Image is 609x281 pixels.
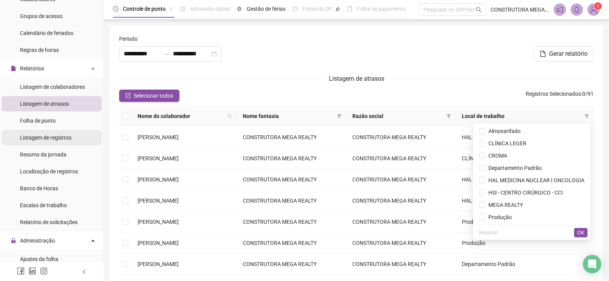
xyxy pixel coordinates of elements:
[346,169,456,190] td: CONSTRUTORA MEGA REALTY
[28,267,36,275] span: linkedin
[446,114,451,118] span: filter
[164,51,170,57] span: swap-right
[588,4,599,15] img: 93322
[237,190,346,211] td: CONSTRUTORA MEGA REALTY
[485,214,512,220] span: Produção
[138,176,179,183] span: [PERSON_NAME]
[17,267,25,275] span: facebook
[20,135,71,141] span: Listagem de registros
[20,168,78,175] span: Localização de registros
[485,165,542,171] span: Departamento Padrão
[40,267,48,275] span: instagram
[549,49,587,58] span: Gerar relatório
[20,118,56,124] span: Folha de ponto
[577,228,584,237] span: OK
[123,6,166,12] span: Controle de ponto
[292,6,298,12] span: dashboard
[237,148,346,169] td: CONSTRUTORA MEGA REALTY
[138,240,179,246] span: [PERSON_NAME]
[346,211,456,233] td: CONSTRUTORA MEGA REALTY
[335,110,343,122] span: filter
[237,211,346,233] td: CONSTRUTORA MEGA REALTY
[20,185,58,191] span: Banco de Horas
[138,219,179,225] span: [PERSON_NAME]
[346,148,456,169] td: CONSTRUTORA MEGA REALTY
[180,6,186,12] span: file-done
[347,6,352,12] span: book
[346,233,456,254] td: CONSTRUTORA MEGA REALTY
[573,6,580,13] span: bell
[456,169,594,190] td: HAL MEDICINA NUCLEAR I ONCOLOGIA
[11,66,16,71] span: file
[583,255,601,273] div: Open Intercom Messenger
[352,112,443,120] span: Razão social
[237,127,346,148] td: CONSTRUTORA MEGA REALTY
[138,155,179,161] span: [PERSON_NAME]
[456,190,594,211] td: HAL MEDICINA NUCLEAR I ONCOLOGIA
[584,114,589,118] span: filter
[485,190,563,196] span: HSI - CENTRO CIRÚRGICO - CCI
[346,254,456,275] td: CONSTRUTORA MEGA REALTY
[138,134,179,140] span: [PERSON_NAME]
[20,30,73,36] span: Calendário de feriados
[456,233,594,254] td: Produção
[134,91,173,100] span: Selecionar todos
[20,151,66,158] span: Resumo da jornada
[456,148,594,169] td: CLÍNICA LEGER
[164,51,170,57] span: to
[20,219,78,225] span: Relatório de solicitações
[485,153,507,159] span: CROMA
[574,228,587,237] button: OK
[302,6,332,12] span: Painel do DP
[20,256,58,262] span: Ajustes da folha
[456,254,594,275] td: Departamento Padrão
[485,177,584,183] span: HAL MEDICINA NUCLEAR I ONCOLOGIA
[491,5,549,14] span: CONSTRUTORA MEGA REALTY
[583,110,591,122] span: filter
[597,3,599,9] span: 1
[337,114,342,118] span: filter
[247,6,285,12] span: Gestão de férias
[329,75,384,82] span: Listagem de atrasos
[20,238,55,244] span: Administração
[138,112,224,120] span: Nome do colaborador
[11,238,16,243] span: lock
[237,254,346,275] td: CONSTRUTORA MEGA REALTY
[445,110,453,122] span: filter
[456,211,594,233] td: Produção
[476,228,501,237] button: Resetar
[462,112,581,120] span: Local de trabalho
[125,93,131,98] span: check-square
[540,51,546,57] span: file
[237,233,346,254] td: CONSTRUTORA MEGA REALTY
[227,114,232,118] span: search
[357,6,406,12] span: Folha de pagamento
[243,112,334,120] span: Nome fantasia
[485,202,523,208] span: MEGA REALTY
[20,13,63,19] span: Grupos de acesso
[237,6,242,12] span: sun
[119,35,138,43] span: Período
[138,261,179,267] span: [PERSON_NAME]
[237,169,346,190] td: CONSTRUTORA MEGA REALTY
[190,6,230,12] span: Admissão digital
[119,90,179,102] button: Selecionar todos
[20,84,85,90] span: Listagem de colaboradores
[113,6,118,12] span: clock-circle
[534,46,594,62] button: Gerar relatório
[556,6,563,13] span: notification
[476,7,482,13] span: search
[346,190,456,211] td: CONSTRUTORA MEGA REALTY
[526,90,594,102] span: : 0 / 91
[20,65,44,71] span: Relatórios
[485,140,526,146] span: CLÍNICA LEGER
[226,110,234,122] span: search
[346,127,456,148] td: CONSTRUTORA MEGA REALTY
[20,101,69,107] span: Listagem de atrasos
[335,7,340,12] span: pushpin
[81,269,87,274] span: left
[594,2,602,10] sup: Atualize o seu contato no menu Meus Dados
[456,127,594,148] td: HAL MEDICINA NUCLEAR I ONCOLOGIA
[169,7,173,12] span: pushpin
[20,202,67,208] span: Escalas de trabalho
